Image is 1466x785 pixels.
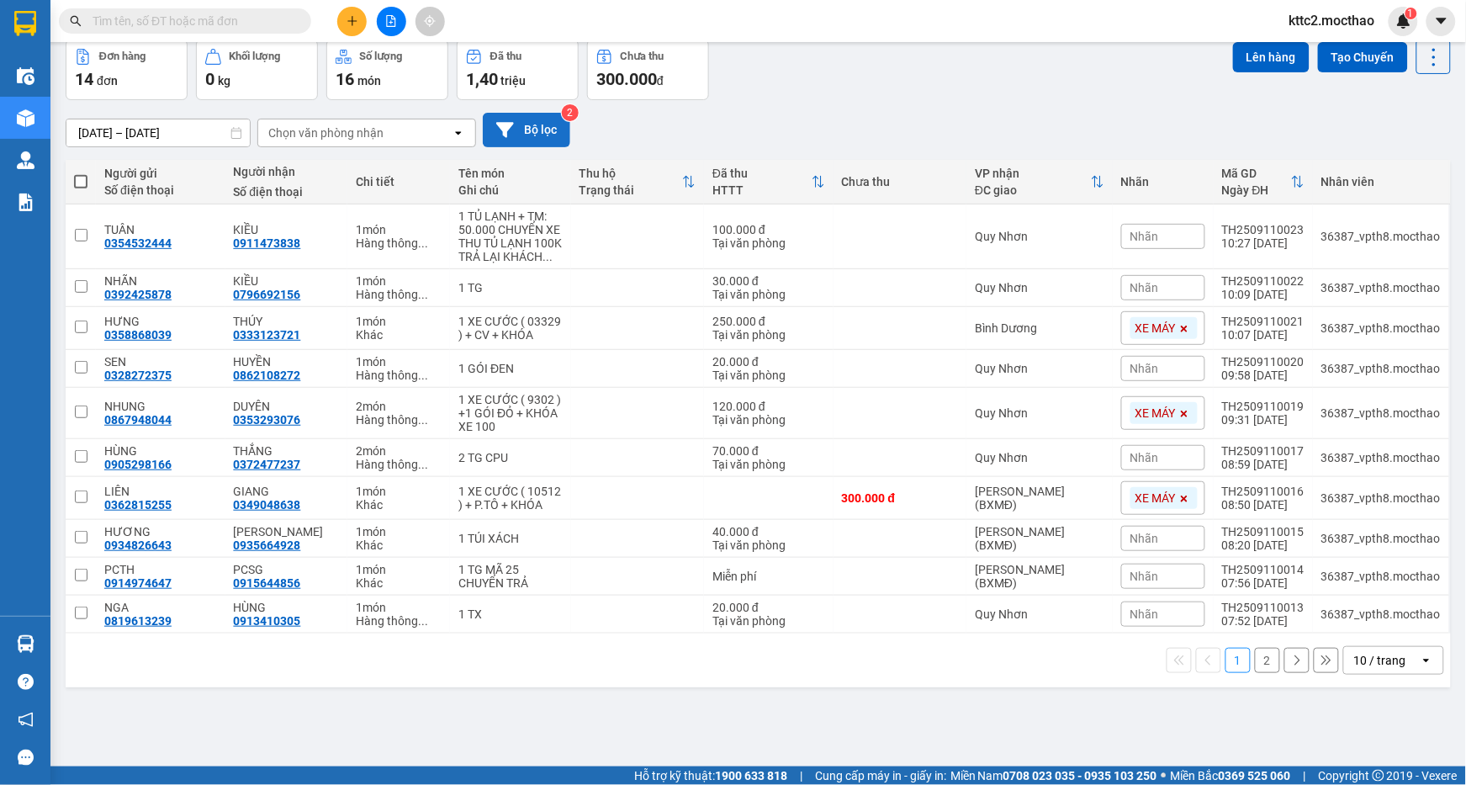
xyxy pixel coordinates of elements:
div: 0935664928 [234,538,301,552]
div: 1 GÓI ĐEN [458,362,562,375]
th: Toggle SortBy [966,160,1113,204]
button: Chưa thu300.000đ [587,40,709,100]
span: 1,40 [466,69,498,89]
button: Đã thu1,40 triệu [457,40,579,100]
div: 0905298166 [104,458,172,471]
button: plus [337,7,367,36]
div: Quy Nhơn [975,406,1104,420]
div: TH2509110017 [1222,444,1305,458]
div: 0914974647 [104,576,172,590]
button: caret-down [1426,7,1456,36]
div: Khác [356,498,442,512]
span: ... [418,413,428,427]
div: 1 XE CƯỚC ( 9302 ) +1 GÓI ĐỎ + KHÓA [458,393,562,420]
div: Quy Nhơn [975,281,1104,294]
div: KIỀU [234,274,340,288]
div: 36387_vpth8.mocthao [1321,532,1441,545]
div: HÙNG [234,601,340,614]
div: THU TỦ LẠNH 100K TRẢ LẠI KHÁCH 50K [458,236,562,263]
span: kttc2.mocthao [1276,10,1389,31]
div: Hàng thông thường [356,288,442,301]
div: 1 TX [458,607,562,621]
div: THẮNG [234,444,340,458]
span: ... [418,614,428,628]
span: copyright [1373,770,1384,782]
div: Đơn hàng [99,50,146,62]
span: ... [418,288,428,301]
div: SEN [104,355,217,369]
div: XE 100 [458,420,562,433]
div: Tại văn phòng [712,614,825,628]
div: 1 món [356,223,442,236]
div: Người nhận [234,165,340,178]
div: Khác [356,328,442,342]
div: NHUNG [104,400,217,413]
input: Select a date range. [66,119,250,146]
div: DUYÊN [234,400,340,413]
strong: 0708 023 035 - 0935 103 250 [1003,769,1157,782]
div: HTTT [712,183,812,197]
div: 300.000 đ [842,491,959,505]
img: warehouse-icon [17,151,34,169]
img: icon-new-feature [1396,13,1411,29]
div: 08:59 [DATE] [1222,458,1305,471]
span: Cung cấp máy in - giấy in: [815,766,946,785]
div: Quy Nhơn [975,607,1104,621]
div: Quy Nhơn [975,230,1104,243]
div: 0862108272 [234,369,301,382]
div: Khác [356,538,442,552]
span: plus [347,15,358,27]
img: warehouse-icon [17,67,34,85]
span: Nhãn [1130,607,1159,621]
div: PCTH [104,563,217,576]
span: Nhãn [1130,532,1159,545]
button: Đơn hàng14đơn [66,40,188,100]
span: ... [418,236,428,250]
div: Tại văn phòng [712,328,825,342]
div: Hàng thông thường [356,458,442,471]
div: Số điện thoại [104,183,217,197]
div: 07:56 [DATE] [1222,576,1305,590]
div: Khối lượng [230,50,281,62]
span: Nhãn [1130,451,1159,464]
div: 36387_vpth8.mocthao [1321,321,1441,335]
div: Tại văn phòng [712,413,825,427]
button: Khối lượng0kg [196,40,318,100]
div: 20.000 đ [712,601,825,614]
div: Trạng thái [580,183,683,197]
div: Ghi chú [458,183,562,197]
span: đ [657,74,664,88]
div: [PERSON_NAME] (BXMĐ) [975,563,1104,590]
div: TH2509110016 [1222,485,1305,498]
div: 1 TG MÃ 25 CHUYỂN TRẢ [458,563,562,590]
span: caret-down [1434,13,1449,29]
svg: open [1420,654,1433,667]
div: Tên món [458,167,562,180]
div: Chưa thu [842,175,959,188]
div: TUÂN [104,223,217,236]
span: 14 [75,69,93,89]
span: đơn [97,74,118,88]
div: 36387_vpth8.mocthao [1321,570,1441,583]
span: Miền Bắc [1171,766,1291,785]
div: TH2509110021 [1222,315,1305,328]
span: 0 [205,69,214,89]
div: 36387_vpth8.mocthao [1321,230,1441,243]
div: Hàng thông thường [356,236,442,250]
img: logo-vxr [14,11,36,36]
div: 07:52 [DATE] [1222,614,1305,628]
span: Nhãn [1130,281,1159,294]
div: TH2509110022 [1222,274,1305,288]
div: 0915644856 [234,576,301,590]
div: 0358868039 [104,328,172,342]
div: Quy Nhơn [975,451,1104,464]
span: Hỗ trợ kỹ thuật: [634,766,787,785]
div: NHÃN [104,274,217,288]
div: 0867948044 [104,413,172,427]
div: GIA BẢO [234,525,340,538]
div: Tại văn phòng [712,236,825,250]
span: ... [418,369,428,382]
span: ... [418,458,428,471]
div: 0353293076 [234,413,301,427]
div: 1 TỦ LẠNH + TM: 50.000 CHUYỂN XE [458,210,562,236]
